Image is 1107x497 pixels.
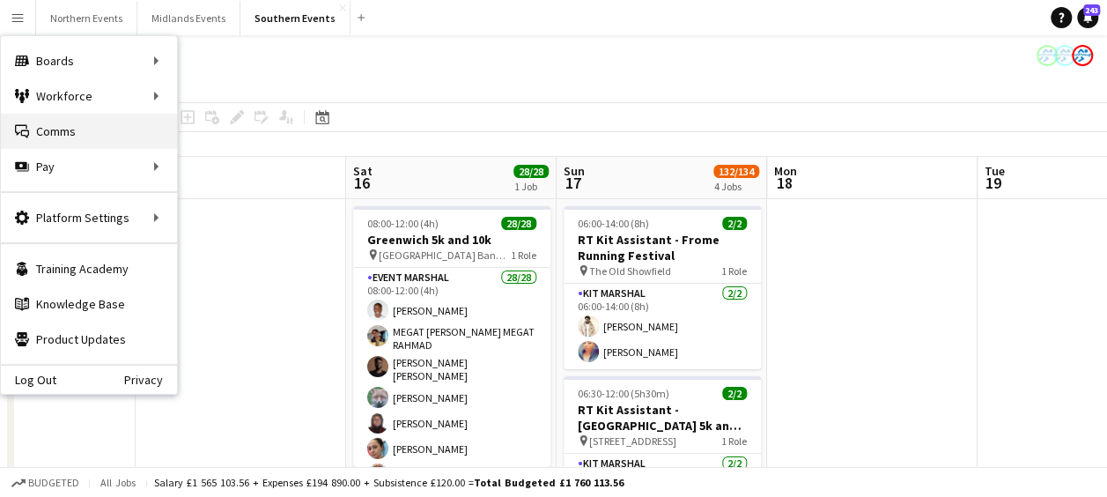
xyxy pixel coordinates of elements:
[353,232,550,248] h3: Greenwich 5k and 10k
[513,165,549,178] span: 28/28
[240,1,351,35] button: Southern Events
[589,434,676,448] span: [STREET_ADDRESS]
[589,264,671,278] span: The Old Showfield
[474,476,624,489] span: Total Budgeted £1 760 113.56
[714,180,758,193] div: 4 Jobs
[722,387,747,400] span: 2/2
[1077,7,1098,28] a: 243
[564,206,761,369] app-job-card: 06:00-14:00 (8h)2/2RT Kit Assistant - Frome Running Festival The Old Showfield1 RoleKit Marshal2/...
[1,114,177,149] a: Comms
[514,180,548,193] div: 1 Job
[722,217,747,230] span: 2/2
[578,217,649,230] span: 06:00-14:00 (8h)
[1,200,177,235] div: Platform Settings
[351,173,373,193] span: 16
[36,1,137,35] button: Northern Events
[353,163,373,179] span: Sat
[1,322,177,357] a: Product Updates
[1,43,177,78] div: Boards
[1,149,177,184] div: Pay
[28,477,79,489] span: Budgeted
[564,402,761,434] h3: RT Kit Assistant - [GEOGRAPHIC_DATA] 5k and 10k
[564,163,585,179] span: Sun
[985,163,1005,179] span: Tue
[379,248,511,262] span: [GEOGRAPHIC_DATA] Bandstand
[9,473,82,493] button: Budgeted
[137,1,240,35] button: Midlands Events
[367,217,439,230] span: 08:00-12:00 (4h)
[1054,45,1075,66] app-user-avatar: RunThrough Events
[578,387,669,400] span: 06:30-12:00 (5h30m)
[1083,4,1100,16] span: 243
[774,163,797,179] span: Mon
[124,373,177,387] a: Privacy
[1,78,177,114] div: Workforce
[501,217,536,230] span: 28/28
[1072,45,1093,66] app-user-avatar: RunThrough Events
[561,173,585,193] span: 17
[564,284,761,369] app-card-role: Kit Marshal2/206:00-14:00 (8h)[PERSON_NAME][PERSON_NAME]
[721,434,747,448] span: 1 Role
[982,173,1005,193] span: 19
[97,476,139,489] span: All jobs
[1,286,177,322] a: Knowledge Base
[353,206,550,467] app-job-card: 08:00-12:00 (4h)28/28Greenwich 5k and 10k [GEOGRAPHIC_DATA] Bandstand1 RoleEvent Marshal28/2808:0...
[1037,45,1058,66] app-user-avatar: RunThrough Events
[564,232,761,263] h3: RT Kit Assistant - Frome Running Festival
[721,264,747,278] span: 1 Role
[713,165,759,178] span: 132/134
[154,476,624,489] div: Salary £1 565 103.56 + Expenses £194 890.00 + Subsistence £120.00 =
[771,173,797,193] span: 18
[1,373,56,387] a: Log Out
[511,248,536,262] span: 1 Role
[1,251,177,286] a: Training Academy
